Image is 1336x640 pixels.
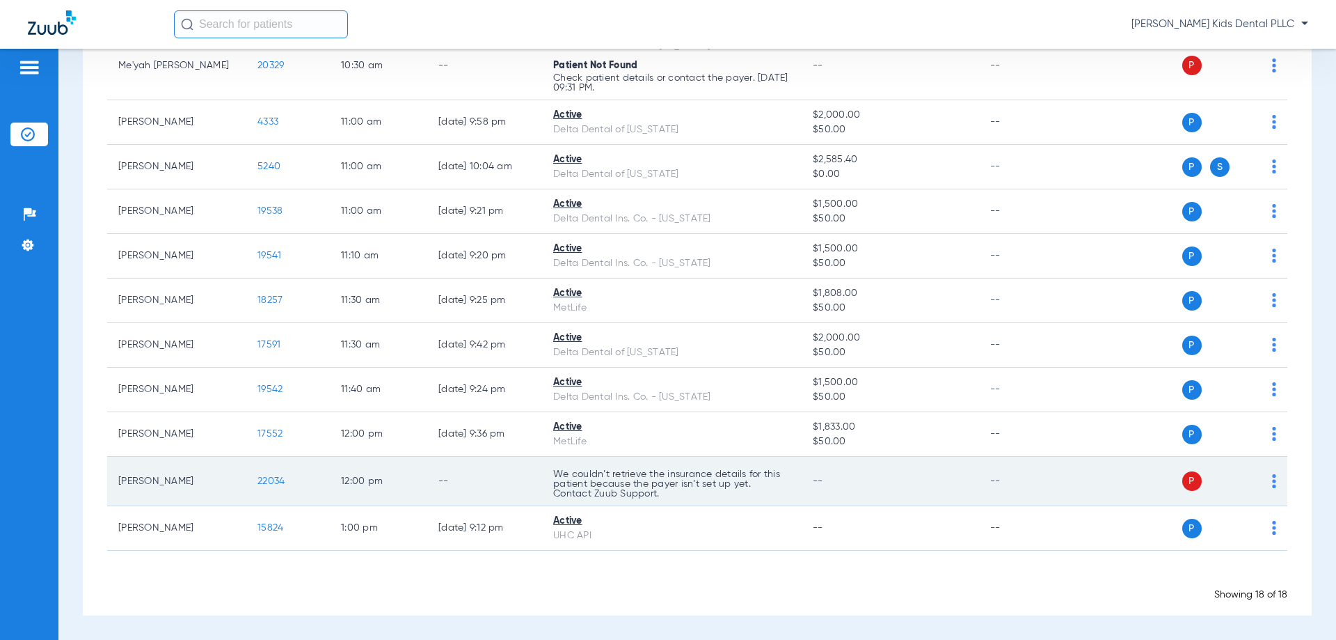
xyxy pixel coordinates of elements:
div: Delta Dental Ins. Co. - [US_STATE] [553,390,790,405]
p: We couldn’t retrieve the insurance details for this patient because the payer isn’t set up yet. C... [553,469,790,499]
div: Delta Dental of [US_STATE] [553,167,790,182]
td: 10:30 AM [330,31,427,100]
span: $1,500.00 [813,242,967,256]
span: P [1182,247,1202,266]
td: -- [979,234,1073,279]
span: $50.00 [813,212,967,226]
span: S [1210,157,1230,177]
span: $1,808.00 [813,286,967,301]
span: P [1182,291,1202,311]
div: Active [553,331,790,345]
img: Zuub Logo [28,10,76,35]
p: Check patient details or contact the payer. [DATE] 09:31 PM. [553,73,790,93]
div: UHC API [553,529,790,543]
span: P [1182,113,1202,132]
span: -- [813,523,823,533]
span: $2,000.00 [813,108,967,123]
img: group-dot-blue.svg [1272,249,1276,263]
span: $2,000.00 [813,331,967,345]
iframe: Chat Widget [1266,573,1336,640]
td: [DATE] 9:12 PM [427,506,542,551]
img: group-dot-blue.svg [1272,115,1276,129]
span: $50.00 [813,390,967,405]
td: [DATE] 9:42 PM [427,323,542,368]
td: [PERSON_NAME] [107,506,246,551]
td: [PERSON_NAME] [107,234,246,279]
span: 17552 [257,429,283,439]
td: -- [979,279,1073,323]
span: P [1182,157,1202,177]
td: 11:10 AM [330,234,427,279]
img: group-dot-blue.svg [1272,521,1276,535]
img: group-dot-blue.svg [1272,293,1276,307]
td: -- [427,457,542,506]
td: 11:00 AM [330,100,427,145]
span: 17591 [257,340,280,350]
td: 1:00 PM [330,506,427,551]
img: Search Icon [181,18,193,31]
td: [DATE] 10:04 AM [427,145,542,189]
span: $50.00 [813,256,967,271]
td: -- [979,368,1073,412]
td: 11:40 AM [330,368,427,412]
span: P [1182,56,1202,75]
span: P [1182,336,1202,355]
div: Delta Dental of [US_STATE] [553,345,790,360]
span: P [1182,380,1202,400]
td: [PERSON_NAME] [107,100,246,145]
img: group-dot-blue.svg [1272,159,1276,173]
div: Active [553,242,790,256]
td: -- [979,31,1073,100]
span: 15824 [257,523,283,533]
div: Active [553,514,790,529]
td: 11:00 AM [330,189,427,234]
span: Showing 18 of 18 [1214,590,1287,600]
span: [PERSON_NAME] Kids Dental PLLC [1131,17,1308,31]
td: -- [979,145,1073,189]
td: [PERSON_NAME] [107,323,246,368]
span: -- [813,476,823,486]
div: Active [553,420,790,435]
span: $50.00 [813,123,967,137]
div: Delta Dental Ins. Co. - [US_STATE] [553,212,790,226]
div: Delta Dental Ins. Co. - [US_STATE] [553,256,790,271]
span: $50.00 [813,345,967,360]
span: $1,500.00 [813,375,967,390]
div: Active [553,108,790,123]
div: Active [553,153,790,167]
span: 5240 [257,162,280,171]
td: 11:00 AM [330,145,427,189]
td: [DATE] 9:58 PM [427,100,542,145]
span: 20329 [257,61,284,70]
span: 19538 [257,206,283,216]
td: [PERSON_NAME] [107,368,246,412]
div: MetLife [553,435,790,449]
div: Delta Dental of [US_STATE] [553,123,790,137]
td: 11:30 AM [330,279,427,323]
span: $0.00 [813,167,967,182]
td: [DATE] 9:36 PM [427,412,542,457]
td: [PERSON_NAME] [107,189,246,234]
td: [DATE] 9:24 PM [427,368,542,412]
img: group-dot-blue.svg [1272,204,1276,218]
td: Me'yah [PERSON_NAME] [107,31,246,100]
td: [DATE] 9:20 PM [427,234,542,279]
span: 4333 [257,117,278,127]
img: group-dot-blue.svg [1272,427,1276,441]
div: Active [553,375,790,390]
td: -- [979,323,1073,368]
td: -- [979,189,1073,234]
span: Patient Not Found [553,61,637,70]
td: [PERSON_NAME] [107,412,246,457]
span: P [1182,471,1202,491]
div: Active [553,197,790,212]
span: $50.00 [813,435,967,449]
img: group-dot-blue.svg [1272,474,1276,488]
td: -- [979,506,1073,551]
td: 12:00 PM [330,457,427,506]
span: -- [813,61,823,70]
span: $1,833.00 [813,420,967,435]
td: [PERSON_NAME] [107,279,246,323]
span: 19541 [257,251,281,260]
